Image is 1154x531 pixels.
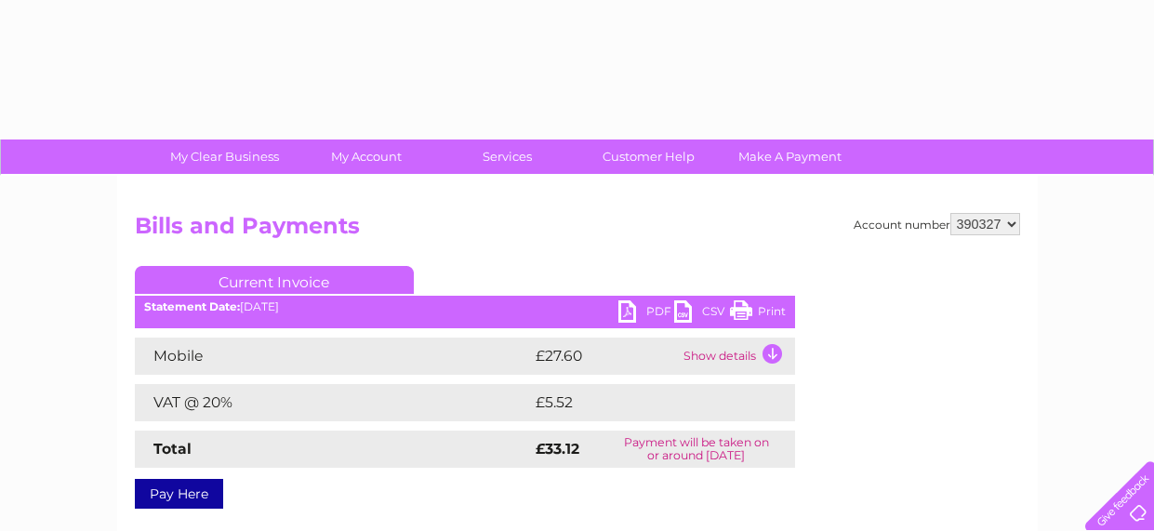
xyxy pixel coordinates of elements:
[135,384,531,421] td: VAT @ 20%
[135,338,531,375] td: Mobile
[135,300,795,313] div: [DATE]
[135,266,414,294] a: Current Invoice
[713,139,867,174] a: Make A Payment
[289,139,443,174] a: My Account
[854,213,1020,235] div: Account number
[135,213,1020,248] h2: Bills and Payments
[144,299,240,313] b: Statement Date:
[536,440,579,458] strong: £33.12
[674,300,730,327] a: CSV
[598,431,794,468] td: Payment will be taken on or around [DATE]
[531,384,751,421] td: £5.52
[730,300,786,327] a: Print
[153,440,192,458] strong: Total
[531,338,679,375] td: £27.60
[572,139,725,174] a: Customer Help
[679,338,795,375] td: Show details
[431,139,584,174] a: Services
[148,139,301,174] a: My Clear Business
[618,300,674,327] a: PDF
[135,479,223,509] a: Pay Here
